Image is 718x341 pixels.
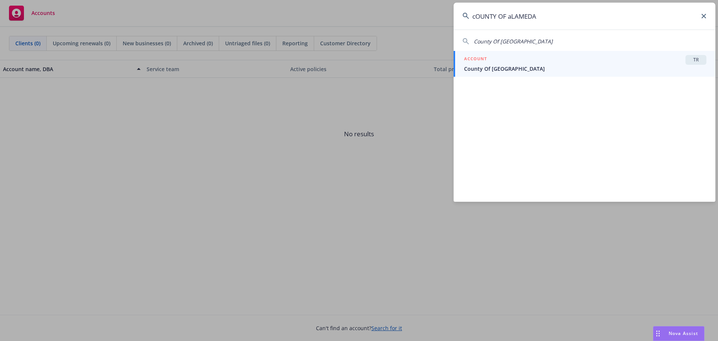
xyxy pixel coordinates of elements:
span: County Of [GEOGRAPHIC_DATA] [464,65,706,73]
input: Search... [454,3,715,30]
span: County Of [GEOGRAPHIC_DATA] [474,38,553,45]
a: ACCOUNTTRCounty Of [GEOGRAPHIC_DATA] [454,51,715,77]
span: Nova Assist [669,330,698,337]
span: TR [688,57,703,63]
h5: ACCOUNT [464,55,487,64]
button: Nova Assist [653,326,705,341]
div: Drag to move [653,326,663,341]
